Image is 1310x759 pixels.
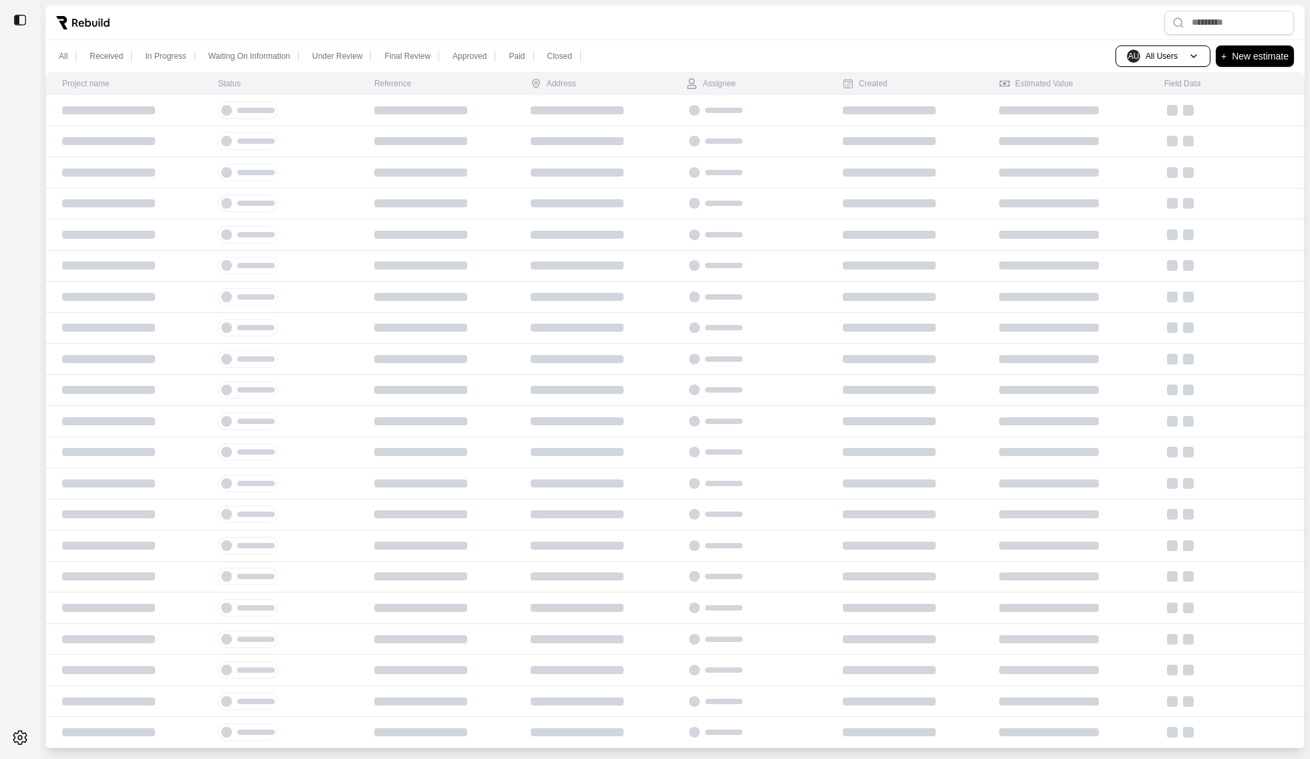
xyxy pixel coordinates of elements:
[1221,48,1226,64] p: +
[452,51,487,62] p: Approved
[547,51,572,62] p: Closed
[1232,48,1289,64] p: New estimate
[1116,45,1210,67] button: AUAll Users
[374,78,411,89] div: Reference
[1146,51,1178,62] p: All Users
[1164,78,1201,89] div: Field Data
[509,51,525,62] p: Paid
[218,78,241,89] div: Status
[145,51,186,62] p: In Progress
[90,51,123,62] p: Received
[312,51,362,62] p: Under Review
[209,51,290,62] p: Waiting On Information
[1127,49,1140,63] span: AU
[56,16,110,29] img: Rebuild
[13,13,27,27] img: toggle sidebar
[59,51,68,62] p: All
[999,78,1073,89] div: Estimated Value
[62,78,110,89] div: Project name
[686,78,735,89] div: Assignee
[384,51,430,62] p: Final Review
[531,78,576,89] div: Address
[843,78,888,89] div: Created
[1216,45,1294,67] button: +New estimate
